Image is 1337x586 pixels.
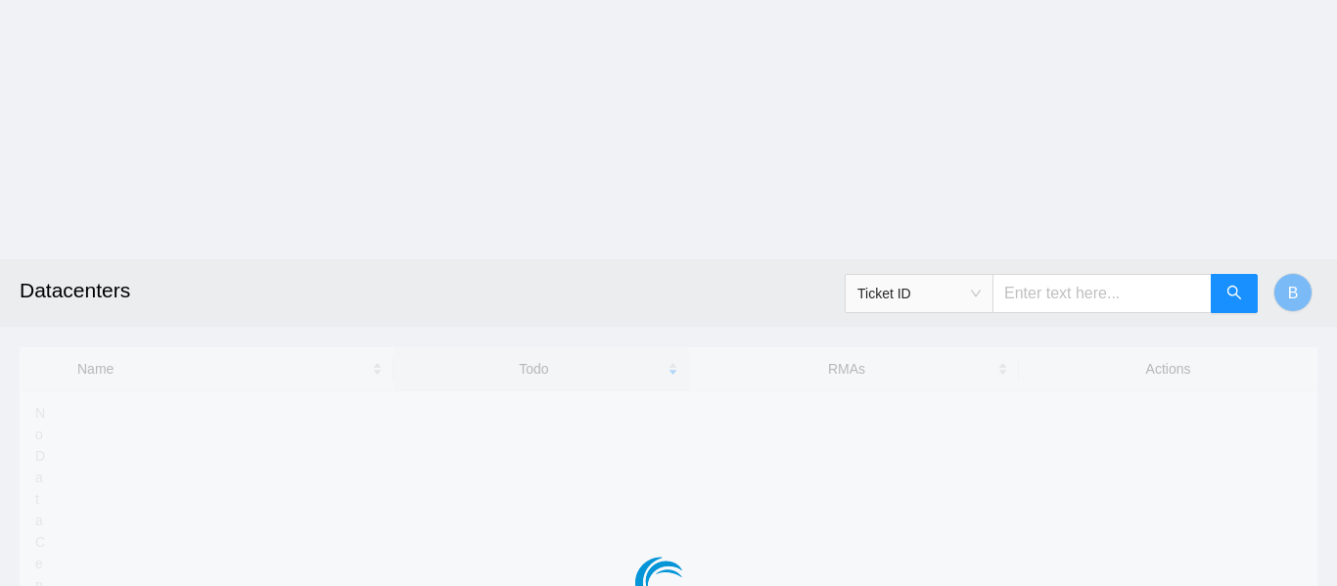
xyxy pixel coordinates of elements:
input: Enter text here... [992,274,1212,313]
h2: Datacenters [20,259,928,322]
button: search [1211,274,1258,313]
span: B [1288,281,1299,305]
button: B [1273,273,1313,312]
span: Ticket ID [857,279,981,308]
span: search [1226,285,1242,303]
